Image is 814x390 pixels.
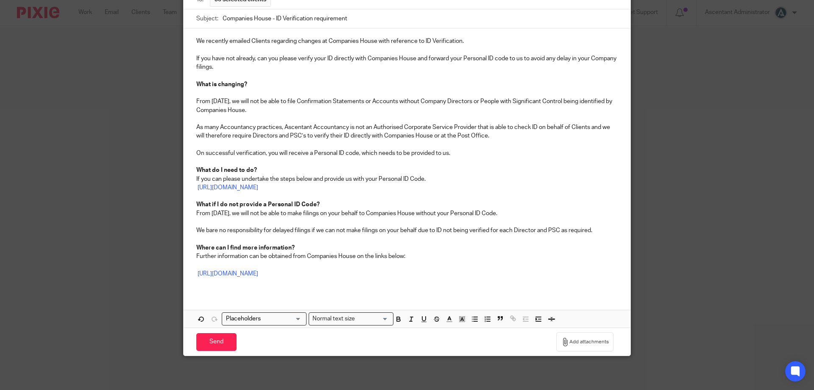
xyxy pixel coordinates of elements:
[309,312,393,325] div: Text styles
[222,312,307,325] div: Placeholders
[196,149,618,157] p: On successful verification, you will receive a Personal ID code, which needs to be provided to us.
[196,97,618,115] p: From [DATE], we will not be able to file Confirmation Statements or Accounts without Company Dire...
[309,312,393,325] div: Search for option
[196,245,295,251] strong: Where can I find more information?
[556,332,613,351] button: Add attachments
[198,271,258,277] a: [URL][DOMAIN_NAME]
[569,339,609,345] span: Add attachments
[198,185,258,191] a: [URL][DOMAIN_NAME]
[196,54,618,72] p: If you have not already, can you please verify your ID directly with Companies House and forward ...
[196,175,618,183] p: If you can please undertake the steps below and provide us with your Personal ID Code.
[358,314,388,323] input: Search for option
[196,202,320,208] strong: What if I do not provide a Personal ID Code?
[196,37,618,45] p: We recently emailed Clients regarding changes at Companies House with reference to ID Verification.
[196,252,618,261] p: Further information can be obtained from Companies House on the links below:
[196,209,618,218] p: From [DATE], we will not be able to make filings on your behalf to Companies House without your P...
[222,312,307,325] div: Search for option
[196,226,618,235] p: We bare no responsibility for delayed filings if we can not make filings on your behalf due to ID...
[311,314,357,323] span: Normal text size
[196,123,618,140] p: As many Accountancy practices, Ascentant Accountancy is not an Authorised Corporate Service Provi...
[196,14,218,23] label: Subject:
[223,314,301,323] input: Search for option
[196,81,247,87] strong: What is changing?
[196,333,237,351] input: Send
[196,167,257,173] strong: What do I need to do?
